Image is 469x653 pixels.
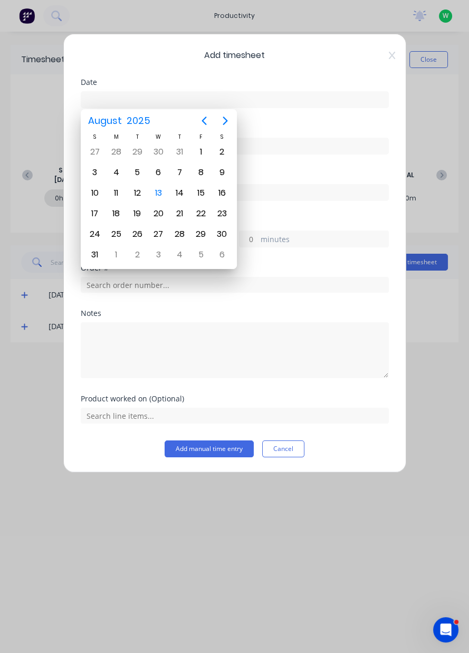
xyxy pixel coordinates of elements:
[86,111,125,130] span: August
[127,132,148,141] div: T
[81,49,389,62] span: Add timesheet
[172,165,188,180] div: Thursday, August 7, 2025
[261,234,388,247] label: minutes
[193,226,209,242] div: Friday, August 29, 2025
[433,617,458,642] iframe: Intercom live chat
[129,247,145,263] div: Tuesday, September 2, 2025
[150,185,166,201] div: Today, Wednesday, August 13, 2025
[81,79,389,86] div: Date
[125,111,153,130] span: 2025
[193,247,209,263] div: Friday, September 5, 2025
[82,111,157,130] button: August2025
[214,247,230,263] div: Saturday, September 6, 2025
[194,110,215,131] button: Previous page
[172,144,188,160] div: Thursday, July 31, 2025
[129,185,145,201] div: Tuesday, August 12, 2025
[240,231,258,247] input: 0
[214,206,230,222] div: Saturday, August 23, 2025
[193,144,209,160] div: Friday, August 1, 2025
[129,226,145,242] div: Tuesday, August 26, 2025
[108,226,124,242] div: Monday, August 25, 2025
[108,185,124,201] div: Monday, August 11, 2025
[108,144,124,160] div: Monday, July 28, 2025
[214,144,230,160] div: Saturday, August 2, 2025
[129,144,145,160] div: Tuesday, July 29, 2025
[193,165,209,180] div: Friday, August 8, 2025
[87,144,103,160] div: Sunday, July 27, 2025
[81,264,389,272] div: Order #
[193,206,209,222] div: Friday, August 22, 2025
[129,165,145,180] div: Tuesday, August 5, 2025
[150,144,166,160] div: Wednesday, July 30, 2025
[150,206,166,222] div: Wednesday, August 20, 2025
[214,165,230,180] div: Saturday, August 9, 2025
[84,132,106,141] div: S
[193,185,209,201] div: Friday, August 15, 2025
[87,206,103,222] div: Sunday, August 17, 2025
[165,440,254,457] button: Add manual time entry
[148,132,169,141] div: W
[87,247,103,263] div: Sunday, August 31, 2025
[150,165,166,180] div: Wednesday, August 6, 2025
[190,132,212,141] div: F
[108,206,124,222] div: Monday, August 18, 2025
[214,226,230,242] div: Saturday, August 30, 2025
[172,185,188,201] div: Thursday, August 14, 2025
[81,277,389,293] input: Search order number...
[129,206,145,222] div: Tuesday, August 19, 2025
[108,165,124,180] div: Monday, August 4, 2025
[214,185,230,201] div: Saturday, August 16, 2025
[172,206,188,222] div: Thursday, August 21, 2025
[81,310,389,317] div: Notes
[150,226,166,242] div: Wednesday, August 27, 2025
[87,185,103,201] div: Sunday, August 10, 2025
[150,247,166,263] div: Wednesday, September 3, 2025
[87,226,103,242] div: Sunday, August 24, 2025
[172,247,188,263] div: Thursday, September 4, 2025
[81,408,389,424] input: Search line items...
[172,226,188,242] div: Thursday, August 28, 2025
[262,440,304,457] button: Cancel
[87,165,103,180] div: Sunday, August 3, 2025
[215,110,236,131] button: Next page
[81,395,389,402] div: Product worked on (Optional)
[106,132,127,141] div: M
[169,132,190,141] div: T
[212,132,233,141] div: S
[108,247,124,263] div: Monday, September 1, 2025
